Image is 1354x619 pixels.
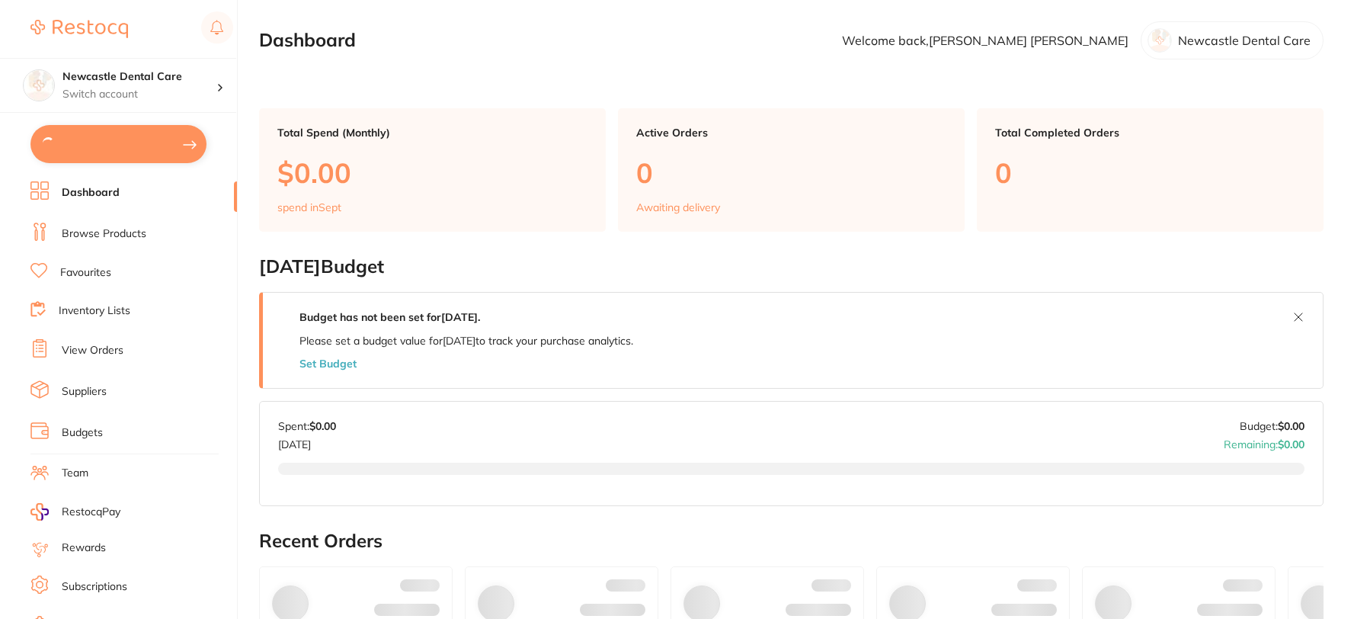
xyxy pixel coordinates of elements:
[259,30,356,51] h2: Dashboard
[995,127,1305,139] p: Total Completed Orders
[259,256,1324,277] h2: [DATE] Budget
[62,226,146,242] a: Browse Products
[62,185,120,200] a: Dashboard
[277,127,587,139] p: Total Spend (Monthly)
[30,503,120,521] a: RestocqPay
[1240,420,1304,432] p: Budget:
[1224,432,1304,451] p: Remaining:
[278,432,336,451] p: [DATE]
[278,420,336,432] p: Spent:
[277,157,587,188] p: $0.00
[30,11,128,47] a: Restocq Logo
[636,127,946,139] p: Active Orders
[24,70,54,101] img: Newcastle Dental Care
[62,540,106,556] a: Rewards
[62,425,103,441] a: Budgets
[30,20,128,38] img: Restocq Logo
[62,579,127,595] a: Subscriptions
[277,201,341,213] p: spend in Sept
[636,201,720,213] p: Awaiting delivery
[1178,34,1311,47] p: Newcastle Dental Care
[60,265,111,281] a: Favourites
[30,503,49,521] img: RestocqPay
[62,505,120,520] span: RestocqPay
[299,335,633,347] p: Please set a budget value for [DATE] to track your purchase analytics.
[62,69,216,85] h4: Newcastle Dental Care
[299,358,357,370] button: Set Budget
[842,34,1128,47] p: Welcome back, [PERSON_NAME] [PERSON_NAME]
[59,303,130,319] a: Inventory Lists
[1278,438,1304,451] strong: $0.00
[62,87,216,102] p: Switch account
[259,108,606,232] a: Total Spend (Monthly)$0.00spend inSept
[259,531,1324,552] h2: Recent Orders
[618,108,965,232] a: Active Orders0Awaiting delivery
[636,157,946,188] p: 0
[309,419,336,433] strong: $0.00
[62,343,123,358] a: View Orders
[62,466,88,481] a: Team
[977,108,1324,232] a: Total Completed Orders0
[299,310,480,324] strong: Budget has not been set for [DATE] .
[1278,419,1304,433] strong: $0.00
[62,384,107,399] a: Suppliers
[995,157,1305,188] p: 0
